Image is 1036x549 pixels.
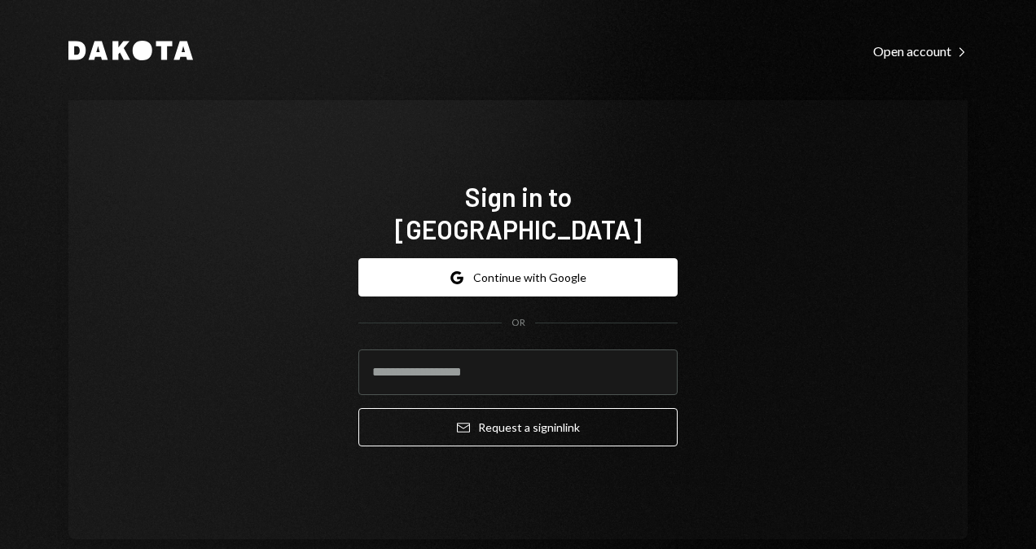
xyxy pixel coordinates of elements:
[358,408,678,446] button: Request a signinlink
[511,316,525,330] div: OR
[873,43,968,59] div: Open account
[873,42,968,59] a: Open account
[358,180,678,245] h1: Sign in to [GEOGRAPHIC_DATA]
[358,258,678,296] button: Continue with Google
